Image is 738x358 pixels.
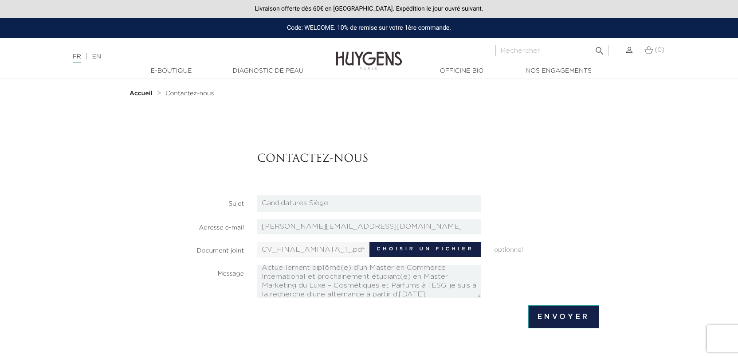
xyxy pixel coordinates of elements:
[487,242,606,255] span: optionnel
[68,51,301,62] div: |
[336,37,402,71] img: Huygens
[165,90,214,97] a: Contactez-nous
[655,47,664,53] span: (0)
[92,54,101,60] a: EN
[132,219,251,233] label: Adresse e-mail
[592,42,608,54] button: 
[528,305,599,328] input: Envoyer
[514,66,603,76] a: Nos engagements
[127,66,216,76] a: E-Boutique
[73,54,81,63] a: FR
[224,66,312,76] a: Diagnostic de peau
[417,66,506,76] a: Officine Bio
[132,265,251,279] label: Message
[257,219,481,234] input: votre@email.com
[132,242,251,256] label: Document joint
[495,45,608,56] input: Rechercher
[257,153,599,166] h3: Contactez-nous
[594,43,605,54] i: 
[130,90,154,97] a: Accueil
[132,195,251,209] label: Sujet
[130,90,153,97] strong: Accueil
